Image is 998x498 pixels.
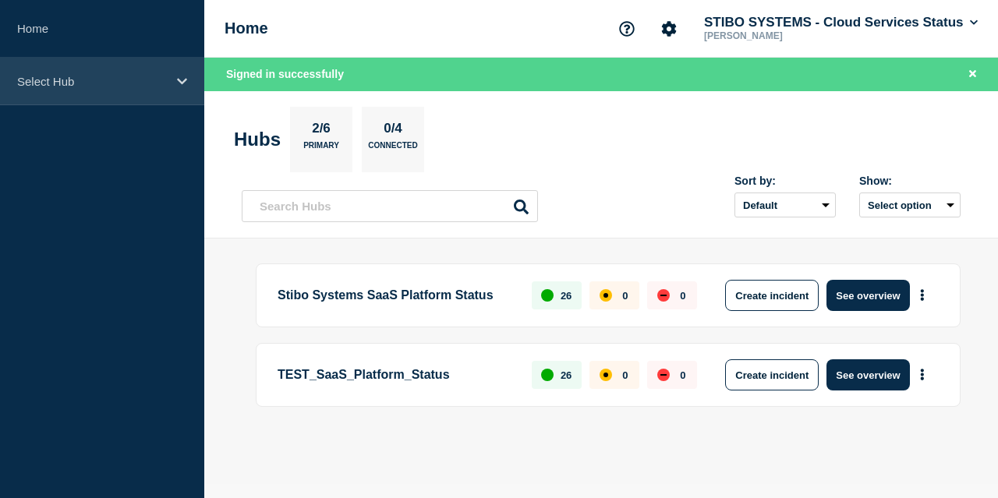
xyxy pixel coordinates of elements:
button: More actions [912,281,933,310]
p: Stibo Systems SaaS Platform Status [278,280,514,311]
p: Connected [368,141,417,157]
div: up [541,289,554,302]
button: See overview [826,359,909,390]
p: 0 [680,290,685,302]
button: Support [610,12,643,45]
div: Show: [859,175,961,187]
button: Close banner [963,65,982,83]
select: Sort by [734,192,836,217]
p: Primary [303,141,339,157]
p: TEST_SaaS_Platform_Status [278,359,514,390]
div: down [657,289,670,302]
button: Select option [859,192,961,217]
button: More actions [912,361,933,390]
p: 0/4 [378,121,409,141]
div: down [657,369,670,381]
p: [PERSON_NAME] [701,30,863,41]
button: See overview [826,280,909,311]
span: Signed in successfully [226,68,344,80]
p: 0 [622,290,628,302]
button: STIBO SYSTEMS - Cloud Services Status [701,15,981,30]
p: Select Hub [17,75,167,88]
p: 26 [561,369,572,381]
div: up [541,369,554,381]
button: Create incident [725,359,819,390]
p: 2/6 [306,121,337,141]
button: Account settings [653,12,685,45]
p: 26 [561,290,572,302]
div: Sort by: [734,175,836,187]
div: affected [600,289,612,302]
p: 0 [622,369,628,381]
h2: Hubs [234,129,281,150]
h1: Home [225,19,268,37]
button: Create incident [725,280,819,311]
div: affected [600,369,612,381]
input: Search Hubs [242,190,538,222]
p: 0 [680,369,685,381]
